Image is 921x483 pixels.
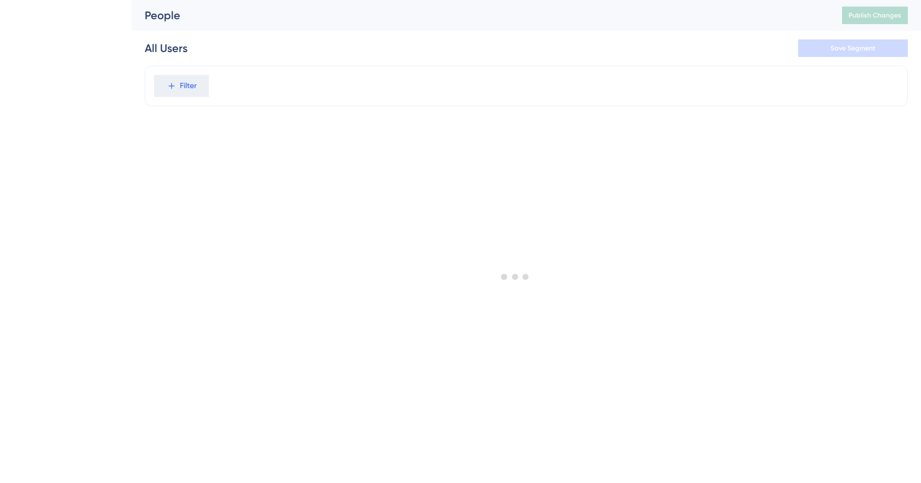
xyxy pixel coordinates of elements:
[831,44,875,53] span: Save Segment
[145,8,815,23] div: People
[145,41,187,56] div: All Users
[842,7,908,24] button: Publish Changes
[849,11,901,20] span: Publish Changes
[798,39,908,57] button: Save Segment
